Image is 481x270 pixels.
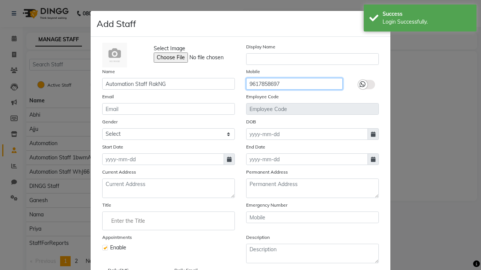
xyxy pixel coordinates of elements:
label: Current Address [102,169,136,175]
label: Permanent Address [246,169,288,175]
input: Select Image [154,52,256,63]
h4: Add Staff [97,17,136,30]
label: Employee Code [246,93,279,100]
span: Enable [110,244,126,252]
label: Name [102,68,115,75]
label: Display Name [246,43,275,50]
input: Name [102,78,235,90]
div: Success [383,10,471,18]
input: yyyy-mm-dd [102,153,224,165]
label: DOB [246,118,256,125]
label: Email [102,93,114,100]
input: Mobile [246,211,379,223]
div: Login Successfully. [383,18,471,26]
input: Enter the Title [106,213,231,228]
input: Email [102,103,235,115]
label: Description [246,234,270,241]
label: End Date [246,144,265,150]
label: Start Date [102,144,123,150]
input: Mobile [246,78,343,90]
input: yyyy-mm-dd [246,153,368,165]
label: Mobile [246,68,260,75]
label: Gender [102,118,118,125]
span: Select Image [154,45,185,52]
input: Employee Code [246,103,379,115]
img: Cinque Terre [102,43,127,67]
label: Appointments [102,234,132,241]
input: yyyy-mm-dd [246,128,368,140]
label: Title [102,202,111,208]
label: Emergency Number [246,202,287,208]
